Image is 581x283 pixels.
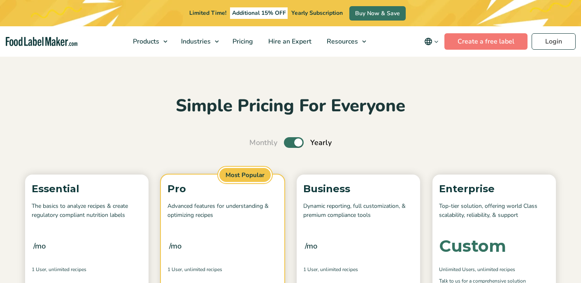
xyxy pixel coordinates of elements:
[174,26,223,57] a: Industries
[33,240,46,252] span: /mo
[444,33,528,50] a: Create a free label
[439,266,475,273] span: Unlimited Users
[46,266,86,273] span: , Unlimited Recipes
[32,181,142,197] p: Essential
[439,238,506,254] div: Custom
[230,7,288,19] span: Additional 15% OFF
[249,137,277,148] span: Monthly
[291,9,343,17] span: Yearly Subscription
[21,95,560,117] h2: Simple Pricing For Everyone
[182,266,222,273] span: , Unlimited Recipes
[179,37,211,46] span: Industries
[439,181,549,197] p: Enterprise
[303,266,318,273] span: 1 User
[303,202,414,220] p: Dynamic reporting, full customization, & premium compliance tools
[261,26,317,57] a: Hire an Expert
[319,26,370,57] a: Resources
[318,266,358,273] span: , Unlimited Recipes
[167,266,182,273] span: 1 User
[125,26,172,57] a: Products
[303,181,414,197] p: Business
[167,202,278,220] p: Advanced features for understanding & optimizing recipes
[439,202,549,220] p: Top-tier solution, offering world Class scalability, reliability, & support
[167,181,278,197] p: Pro
[349,6,406,21] a: Buy Now & Save
[189,9,226,17] span: Limited Time!
[532,33,576,50] a: Login
[284,137,304,148] label: Toggle
[218,167,272,184] span: Most Popular
[32,266,46,273] span: 1 User
[225,26,259,57] a: Pricing
[305,240,317,252] span: /mo
[169,240,181,252] span: /mo
[130,37,160,46] span: Products
[32,202,142,220] p: The basics to analyze recipes & create regulatory compliant nutrition labels
[266,37,312,46] span: Hire an Expert
[310,137,332,148] span: Yearly
[324,37,359,46] span: Resources
[230,37,254,46] span: Pricing
[475,266,515,273] span: , Unlimited Recipes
